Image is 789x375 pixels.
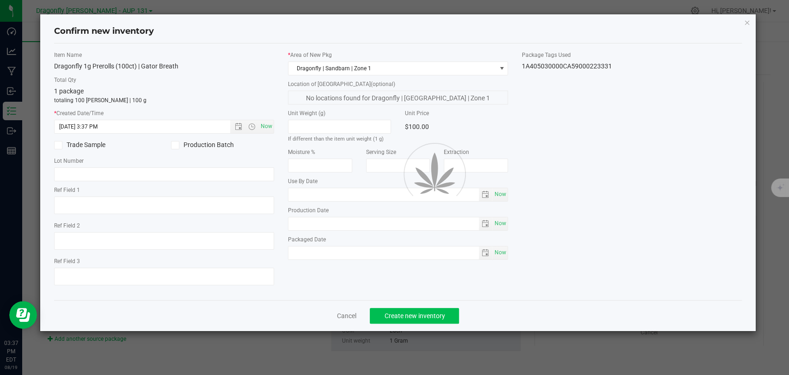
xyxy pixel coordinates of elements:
[54,157,274,165] label: Lot Number
[479,188,492,201] span: select
[288,109,391,117] label: Unit Weight (g)
[405,120,508,134] div: $100.00
[492,188,508,201] span: select
[288,80,508,88] label: Location of [GEOGRAPHIC_DATA]
[288,136,384,142] small: If different than the item unit weight (1 g)
[288,62,496,75] span: Dragonfly | Sandbarn | Zone 1
[492,217,508,230] span: select
[54,109,274,117] label: Created Date/Time
[288,206,508,215] label: Production Date
[54,51,274,59] label: Item Name
[231,123,246,130] span: Open the date view
[479,217,492,230] span: select
[479,246,492,259] span: select
[54,221,274,230] label: Ref Field 2
[54,186,274,194] label: Ref Field 1
[288,148,352,156] label: Moisture %
[384,312,445,320] span: Create new inventory
[336,311,356,320] a: Cancel
[288,91,508,105] span: No locations found for Dragonfly | [GEOGRAPHIC_DATA] | Zone 1
[288,177,508,185] label: Use By Date
[370,308,459,324] button: Create new inventory
[54,87,84,95] span: 1 package
[366,148,430,156] label: Serving Size
[492,246,508,259] span: select
[244,123,260,130] span: Open the time view
[9,301,37,329] iframe: Resource center
[288,51,508,59] label: Area of New Pkg
[371,81,395,87] span: (optional)
[54,61,274,71] div: Dragonfly 1g Prerolls (100ct) | Gator Breath
[54,76,274,84] label: Total Qty
[444,148,508,156] label: Extraction
[522,61,742,71] div: 1A405030000CA59000223331
[288,235,508,244] label: Packaged Date
[54,96,274,105] p: totaling 100 [PERSON_NAME] | 100 g
[171,140,274,150] label: Production Batch
[54,257,274,265] label: Ref Field 3
[493,246,508,259] span: Set Current date
[493,217,508,230] span: Set Current date
[54,25,154,37] h4: Confirm new inventory
[259,120,275,133] span: Set Current date
[493,188,508,201] span: Set Current date
[522,51,742,59] label: Package Tags Used
[54,140,157,150] label: Trade Sample
[405,109,508,117] label: Unit Price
